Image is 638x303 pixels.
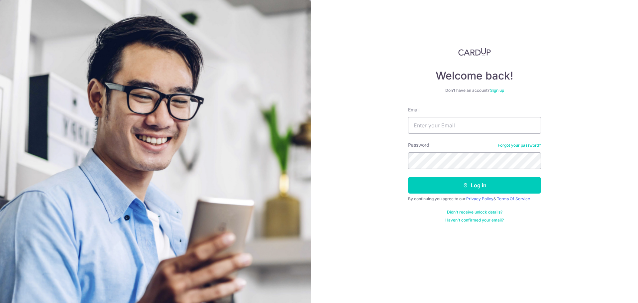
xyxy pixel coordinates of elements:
a: Privacy Policy [466,196,493,201]
a: Haven't confirmed your email? [445,218,504,223]
div: By continuing you agree to our & [408,196,541,202]
label: Email [408,106,419,113]
input: Enter your Email [408,117,541,134]
a: Forgot your password? [498,143,541,148]
label: Password [408,142,429,148]
a: Terms Of Service [497,196,530,201]
a: Sign up [490,88,504,93]
div: Don’t have an account? [408,88,541,93]
a: Didn't receive unlock details? [447,210,502,215]
h4: Welcome back! [408,69,541,82]
img: CardUp Logo [458,48,491,56]
button: Log in [408,177,541,194]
